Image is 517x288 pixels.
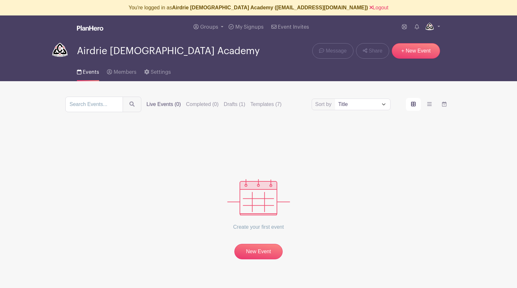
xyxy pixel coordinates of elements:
img: events_empty-56550af544ae17c43cc50f3ebafa394433d06d5f1891c01edc4b5d1d59cfda54.svg [227,179,290,216]
span: Events [83,70,99,75]
span: Airdrie [DEMOGRAPHIC_DATA] Academy [77,46,260,56]
a: New Event [234,244,283,259]
div: filters [146,101,282,108]
label: Sort by [315,101,334,108]
div: order and view [406,98,452,111]
img: aca-320x320.png [50,41,69,61]
label: Completed (0) [186,101,219,108]
label: Live Events (0) [146,101,181,108]
a: Share [356,43,389,59]
b: Airdrie [DEMOGRAPHIC_DATA] Academy ([EMAIL_ADDRESS][DOMAIN_NAME]) [172,5,368,10]
span: My Signups [235,24,264,30]
a: + New Event [392,43,440,59]
span: Message [326,47,347,55]
p: Create your first event [227,216,290,239]
a: Members [107,61,136,81]
a: Event Invites [269,15,312,39]
a: Events [77,61,99,81]
label: Templates (7) [250,101,282,108]
span: Groups [200,24,218,30]
img: logo_white-6c42ec7e38ccf1d336a20a19083b03d10ae64f83f12c07503d8b9e83406b4c7d.svg [77,25,103,31]
span: Share [369,47,382,55]
a: Settings [144,61,171,81]
span: Event Invites [278,24,309,30]
a: Groups [191,15,226,39]
img: aca-320x320.png [424,22,435,32]
a: Message [312,43,353,59]
a: My Signups [226,15,266,39]
span: Members [114,70,136,75]
label: Drafts (1) [224,101,245,108]
a: Logout [370,5,389,10]
span: Settings [151,70,171,75]
input: Search Events... [65,97,123,112]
